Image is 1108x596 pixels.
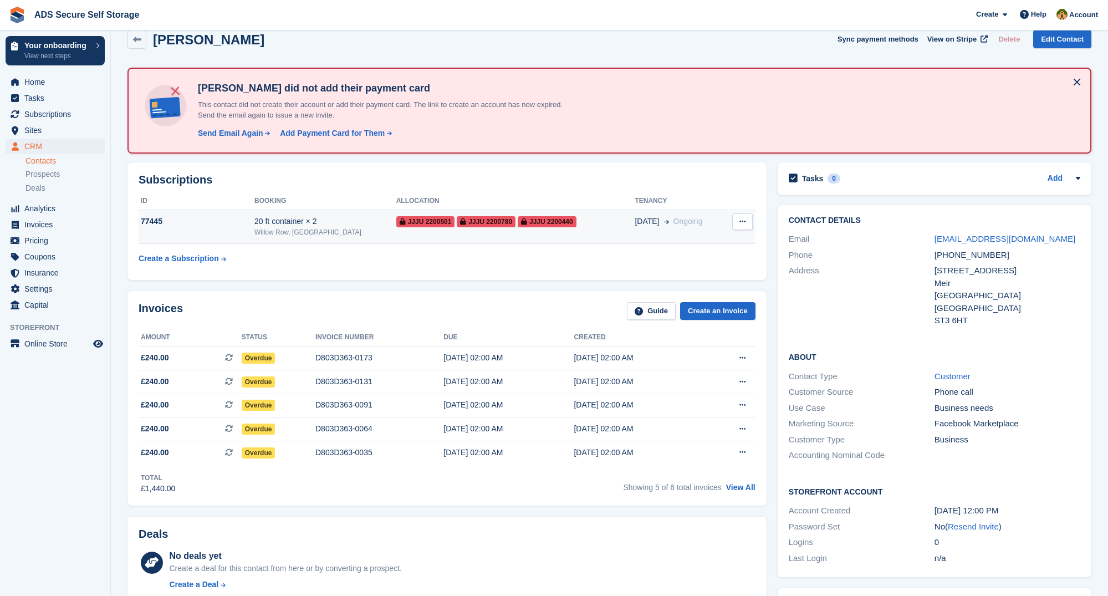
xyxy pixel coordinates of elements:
div: Use Case [789,402,935,415]
div: 20 ft container × 2 [254,216,396,227]
div: [DATE] 02:00 AM [574,399,704,411]
h2: [PERSON_NAME] [153,32,264,47]
span: Overdue [242,447,275,459]
a: menu [6,265,105,281]
div: No [935,521,1080,533]
span: £240.00 [141,352,169,364]
div: Phone call [935,386,1080,399]
p: This contact did not create their account or add their payment card. The link to create an accoun... [193,99,581,121]
span: Prospects [25,169,60,180]
div: Customer Type [789,434,935,446]
h2: Deals [139,528,168,541]
span: View on Stripe [927,34,977,45]
span: Overdue [242,353,275,364]
th: Created [574,329,704,347]
div: 77445 [139,216,254,227]
h2: Storefront Account [789,486,1080,497]
a: [EMAIL_ADDRESS][DOMAIN_NAME] [935,234,1075,243]
div: Marketing Source [789,417,935,430]
th: Allocation [396,192,635,210]
div: Phone [789,249,935,262]
span: £240.00 [141,376,169,388]
span: Ongoing [673,217,703,226]
div: D803D363-0173 [315,352,443,364]
a: Add [1048,172,1063,185]
div: Address [789,264,935,327]
div: Create a Subscription [139,253,219,264]
div: [DATE] 02:00 AM [574,423,704,435]
div: Last Login [789,552,935,565]
div: [DATE] 02:00 AM [443,376,574,388]
a: ADS Secure Self Storage [30,6,144,24]
span: Insurance [24,265,91,281]
img: Andrew Sargent [1056,9,1068,20]
div: Account Created [789,505,935,517]
div: Logins [789,536,935,549]
span: Capital [24,297,91,313]
a: View on Stripe [923,30,990,48]
div: [DATE] 02:00 AM [443,352,574,364]
button: Sync payment methods [838,30,918,48]
a: Resend Invite [948,522,999,531]
span: Create [976,9,998,20]
a: Prospects [25,169,105,180]
div: Contact Type [789,370,935,383]
a: Create a Subscription [139,248,226,269]
a: Add Payment Card for Them [275,128,393,139]
span: ( ) [945,522,1002,531]
div: [DATE] 02:00 AM [574,376,704,388]
span: Overdue [242,424,275,435]
span: Online Store [24,336,91,352]
th: Invoice number [315,329,443,347]
span: Pricing [24,233,91,248]
div: Business needs [935,402,1080,415]
div: Facebook Marketplace [935,417,1080,430]
h2: Tasks [802,174,824,184]
span: Coupons [24,249,91,264]
div: D803D363-0091 [315,399,443,411]
a: Edit Contact [1033,30,1091,48]
a: menu [6,90,105,106]
a: Contacts [25,156,105,166]
span: Overdue [242,400,275,411]
div: Password Set [789,521,935,533]
p: View next steps [24,51,90,61]
span: Home [24,74,91,90]
img: no-card-linked-e7822e413c904bf8b177c4d89f31251c4716f9871600ec3ca5bfc59e148c83f4.svg [142,82,189,129]
span: Account [1069,9,1098,21]
div: n/a [935,552,1080,565]
div: £1,440.00 [141,483,175,495]
div: D803D363-0131 [315,376,443,388]
div: ST3 6HT [935,314,1080,327]
span: £240.00 [141,447,169,459]
a: Customer [935,371,971,381]
a: Preview store [91,337,105,350]
div: [GEOGRAPHIC_DATA] [935,289,1080,302]
h2: About [789,351,1080,362]
span: Help [1031,9,1046,20]
h2: Invoices [139,302,183,320]
span: [DATE] [635,216,659,227]
div: [DATE] 02:00 AM [574,352,704,364]
span: £240.00 [141,423,169,435]
a: menu [6,139,105,154]
img: stora-icon-8386f47178a22dfd0bd8f6a31ec36ba5ce8667c1dd55bd0f319d3a0aa187defe.svg [9,7,25,23]
div: Willow Row, [GEOGRAPHIC_DATA] [254,227,396,237]
div: 0 [828,174,840,184]
div: [DATE] 02:00 AM [443,399,574,411]
a: menu [6,106,105,122]
span: Deals [25,183,45,193]
span: Overdue [242,376,275,388]
th: Status [242,329,315,347]
div: [DATE] 12:00 PM [935,505,1080,517]
div: Accounting Nominal Code [789,449,935,462]
span: £240.00 [141,399,169,411]
h4: [PERSON_NAME] did not add their payment card [193,82,581,95]
span: Sites [24,123,91,138]
div: Email [789,233,935,246]
a: Create a Deal [170,579,402,590]
div: Meir [935,277,1080,290]
a: View All [726,483,755,492]
span: Analytics [24,201,91,216]
a: menu [6,123,105,138]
